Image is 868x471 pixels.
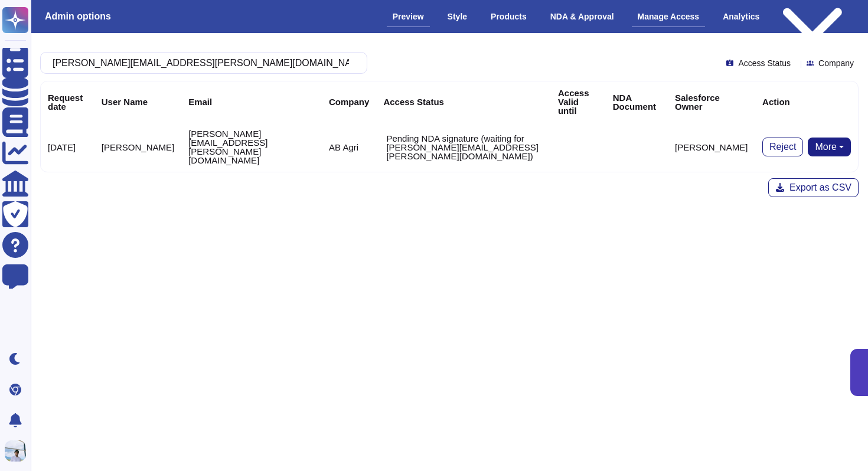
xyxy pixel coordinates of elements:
[2,438,34,464] button: user
[808,138,851,156] button: More
[769,142,796,152] span: Reject
[717,6,765,27] div: Analytics
[442,6,473,27] div: Style
[668,122,755,172] td: [PERSON_NAME]
[181,122,322,172] td: [PERSON_NAME][EMAIL_ADDRESS][PERSON_NAME][DOMAIN_NAME]
[181,81,322,122] th: Email
[818,59,854,67] span: Company
[47,53,355,73] input: Search by keywords
[768,178,859,197] button: Export as CSV
[387,6,430,27] div: Preview
[45,11,111,22] h3: Admin options
[762,138,803,156] button: Reject
[322,122,376,172] td: AB Agri
[755,81,858,122] th: Action
[789,183,851,192] span: Export as CSV
[41,122,94,172] td: [DATE]
[5,440,26,462] img: user
[606,81,668,122] th: NDA Document
[738,59,791,67] span: Access Status
[94,122,181,172] td: [PERSON_NAME]
[668,81,755,122] th: Salesforce Owner
[386,134,544,161] p: Pending NDA signature (waiting for [PERSON_NAME][EMAIL_ADDRESS][PERSON_NAME][DOMAIN_NAME])
[485,6,533,27] div: Products
[41,81,94,122] th: Request date
[632,6,706,27] div: Manage Access
[544,6,620,27] div: NDA & Approval
[322,81,376,122] th: Company
[551,81,606,122] th: Access Valid until
[94,81,181,122] th: User Name
[376,81,551,122] th: Access Status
